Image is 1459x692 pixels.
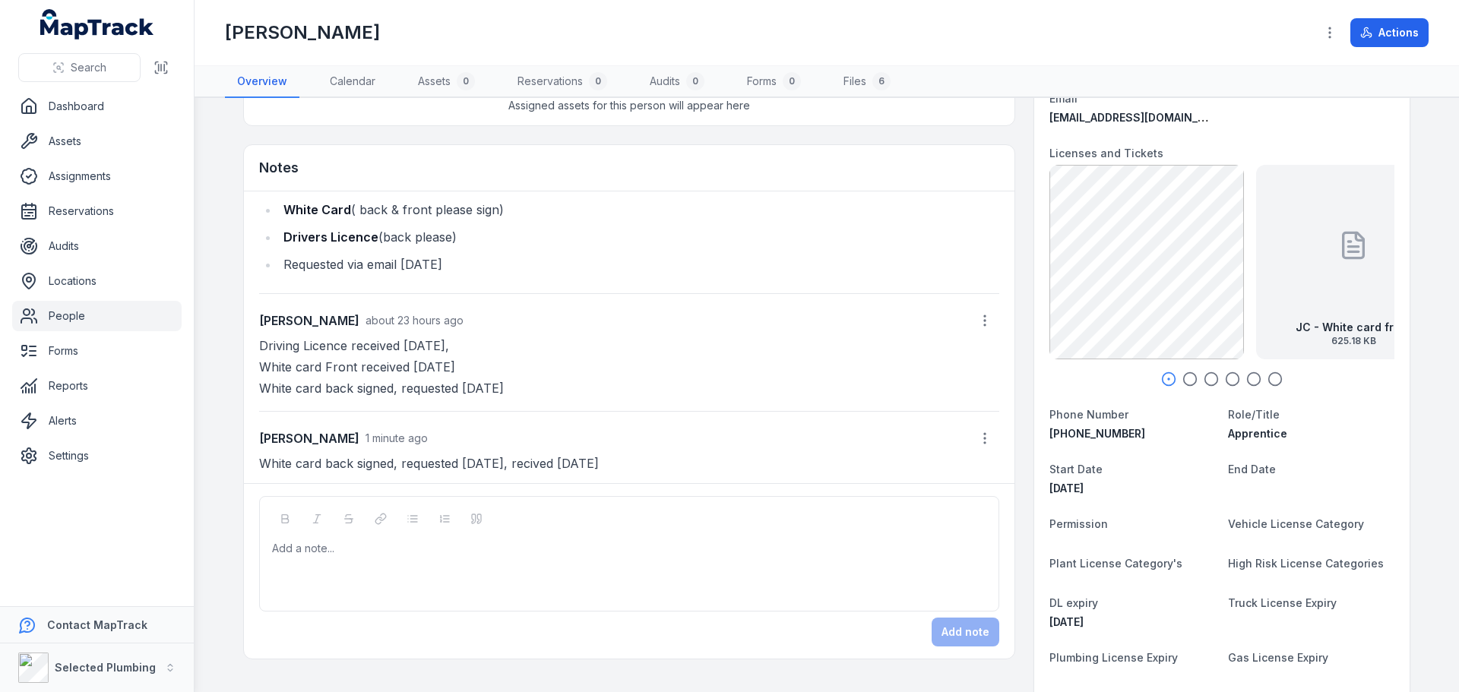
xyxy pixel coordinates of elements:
[872,72,891,90] div: 6
[259,429,359,447] strong: [PERSON_NAME]
[1296,335,1411,347] span: 625.18 KB
[1228,651,1328,664] span: Gas License Expiry
[366,431,428,444] time: 8/29/2025, 2:06:48 PM
[1049,92,1078,105] span: Email
[366,314,464,327] span: about 23 hours ago
[12,266,182,296] a: Locations
[1049,482,1084,495] span: [DATE]
[1228,596,1337,609] span: Truck License Expiry
[12,91,182,122] a: Dashboard
[1228,427,1287,440] span: Apprentice
[12,231,182,261] a: Audits
[12,336,182,366] a: Forms
[225,66,299,98] a: Overview
[18,53,141,82] button: Search
[1228,557,1384,570] span: High Risk License Categories
[12,301,182,331] a: People
[686,72,704,90] div: 0
[783,72,801,90] div: 0
[259,157,299,179] h3: Notes
[1228,463,1276,476] span: End Date
[259,453,999,474] p: White card back signed, requested [DATE], recived [DATE]
[12,406,182,436] a: Alerts
[318,66,388,98] a: Calendar
[1228,408,1280,421] span: Role/Title
[40,9,154,39] a: MapTrack
[1049,427,1145,440] span: [PHONE_NUMBER]
[12,441,182,471] a: Settings
[12,161,182,191] a: Assignments
[735,66,813,98] a: Forms0
[831,66,903,98] a: Files6
[1049,147,1163,160] span: Licenses and Tickets
[12,371,182,401] a: Reports
[279,199,999,220] li: ( back & front please sign)
[279,226,999,248] li: (back please)
[1049,651,1178,664] span: Plumbing License Expiry
[505,66,619,98] a: Reservations0
[1049,615,1084,628] span: [DATE]
[1049,111,1233,124] span: [EMAIL_ADDRESS][DOMAIN_NAME]
[47,618,147,631] strong: Contact MapTrack
[71,60,106,75] span: Search
[12,196,182,226] a: Reservations
[366,431,428,444] span: 1 minute ago
[279,254,999,275] li: Requested via email [DATE]
[55,661,156,674] strong: Selected Plumbing
[259,311,359,330] strong: [PERSON_NAME]
[406,66,487,98] a: Assets0
[259,335,999,399] p: Driving Licence received [DATE], White card Front received [DATE] White card back signed, request...
[283,229,378,245] strong: Drivers Licence
[1350,18,1429,47] button: Actions
[1049,596,1098,609] span: DL expiry
[225,21,380,45] h1: [PERSON_NAME]
[1228,517,1364,530] span: Vehicle License Category
[1049,557,1182,570] span: Plant License Category's
[638,66,717,98] a: Audits0
[12,126,182,156] a: Assets
[1049,463,1103,476] span: Start Date
[457,72,475,90] div: 0
[1296,320,1411,335] strong: JC - White card front
[283,202,351,217] strong: White Card
[589,72,607,90] div: 0
[1049,615,1084,628] time: 1/1/2026, 12:00:00 AM
[1049,517,1108,530] span: Permission
[1049,482,1084,495] time: 4/22/2025, 12:00:00 AM
[1049,408,1128,421] span: Phone Number
[366,314,464,327] time: 8/28/2025, 3:15:55 PM
[508,98,750,113] span: Assigned assets for this person will appear here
